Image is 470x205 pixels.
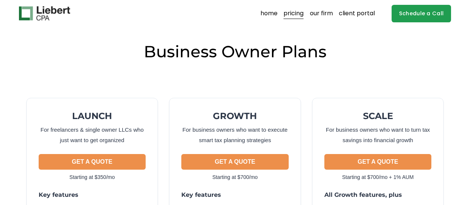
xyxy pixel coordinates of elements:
h2: LAUNCH [39,110,146,122]
p: Starting at $700/mo [181,173,289,182]
button: GET A QUOTE [39,154,146,170]
h2: SCALE [324,110,432,122]
h3: Key features [39,191,146,199]
h3: All Growth features, plus [324,191,432,199]
h2: GROWTH [181,110,289,122]
h2: Business Owner Plans [19,41,451,62]
h3: Key features [181,191,289,199]
p: For freelancers & single owner LLCs who just want to get organized [39,125,146,145]
img: Liebert CPA [19,6,70,20]
p: For business owners who want to execute smart tax planning strategies [181,125,289,145]
a: our firm [310,7,333,19]
a: home [260,7,278,19]
a: Schedule a Call [392,5,451,22]
a: pricing [283,7,304,19]
button: GET A QUOTE [324,154,432,170]
button: GET A QUOTE [181,154,289,170]
p: Starting at $350/mo [39,173,146,182]
p: Starting at $700/mo + 1% AUM [324,173,432,182]
a: client portal [339,7,375,19]
p: For business owners who want to turn tax savings into financial growth [324,125,432,145]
